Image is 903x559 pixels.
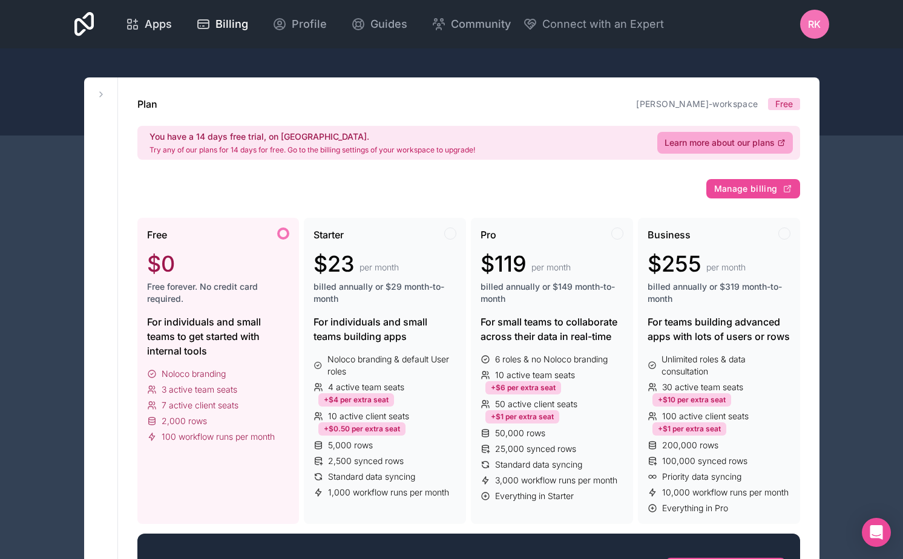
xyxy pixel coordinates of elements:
span: per month [706,261,746,273]
span: 7 active client seats [162,399,238,411]
a: Apps [116,11,182,38]
span: Noloco branding [162,368,226,380]
div: +$0.50 per extra seat [318,422,406,436]
span: 3 active team seats [162,384,237,396]
span: $255 [648,252,701,276]
span: Manage billing [714,183,778,194]
span: Everything in Pro [662,502,728,514]
div: For small teams to collaborate across their data in real-time [481,315,623,344]
span: Free [775,98,793,110]
p: Try any of our plans for 14 days for free. Go to the billing settings of your workspace to upgrade! [149,145,475,155]
span: Standard data syncing [328,471,415,483]
span: 1,000 workflow runs per month [328,486,449,499]
span: $119 [481,252,527,276]
span: Learn more about our plans [665,137,775,149]
span: Free [147,227,167,242]
a: [PERSON_NAME]-workspace [636,99,758,109]
span: per month [531,261,571,273]
span: Noloco branding & default User roles [327,353,456,378]
div: +$10 per extra seat [652,393,731,407]
span: 100,000 synced rows [662,455,747,467]
span: Pro [481,227,496,242]
span: billed annually or $29 month-to-month [314,281,456,305]
span: 200,000 rows [662,439,718,451]
a: Profile [263,11,337,38]
span: RK [808,17,821,31]
span: Guides [370,16,407,33]
span: $0 [147,252,175,276]
div: +$6 per extra seat [485,381,561,394]
span: Everything in Starter [495,490,574,502]
span: 3,000 workflow runs per month [495,474,617,486]
span: Free forever. No credit card required. [147,281,290,305]
span: 10 active client seats [328,410,409,422]
span: Billing [215,16,248,33]
span: Connect with an Expert [542,16,664,33]
span: 30 active team seats [662,381,743,393]
h1: Plan [137,97,157,111]
button: Manage billing [706,179,800,198]
span: billed annually or $149 month-to-month [481,281,623,305]
span: Starter [314,227,344,242]
span: Profile [292,16,327,33]
a: Guides [341,11,417,38]
div: For individuals and small teams building apps [314,315,456,344]
span: Unlimited roles & data consultation [662,353,790,378]
span: 100 workflow runs per month [162,431,275,443]
span: 50,000 rows [495,427,545,439]
span: billed annually or $319 month-to-month [648,281,790,305]
span: Priority data syncing [662,471,741,483]
div: +$4 per extra seat [318,393,394,407]
span: 100 active client seats [662,410,749,422]
span: 4 active team seats [328,381,404,393]
span: 6 roles & no Noloco branding [495,353,608,365]
div: For teams building advanced apps with lots of users or rows [648,315,790,344]
div: +$1 per extra seat [485,410,559,423]
span: 2,000 rows [162,415,207,427]
span: Standard data syncing [495,459,582,471]
span: per month [360,261,399,273]
span: 5,000 rows [328,439,373,451]
a: Billing [186,11,258,38]
span: $23 [314,252,355,276]
span: 25,000 synced rows [495,443,576,455]
div: For individuals and small teams to get started with internal tools [147,315,290,358]
div: Open Intercom Messenger [862,518,891,547]
span: 50 active client seats [495,398,577,410]
span: 10 active team seats [495,369,575,381]
span: Business [648,227,691,242]
div: +$1 per extra seat [652,422,726,436]
h2: You have a 14 days free trial, on [GEOGRAPHIC_DATA]. [149,131,475,143]
span: Community [451,16,511,33]
span: 10,000 workflow runs per month [662,486,789,499]
span: 2,500 synced rows [328,455,404,467]
span: Apps [145,16,172,33]
button: Connect with an Expert [523,16,664,33]
a: Community [422,11,520,38]
a: Learn more about our plans [657,132,793,154]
